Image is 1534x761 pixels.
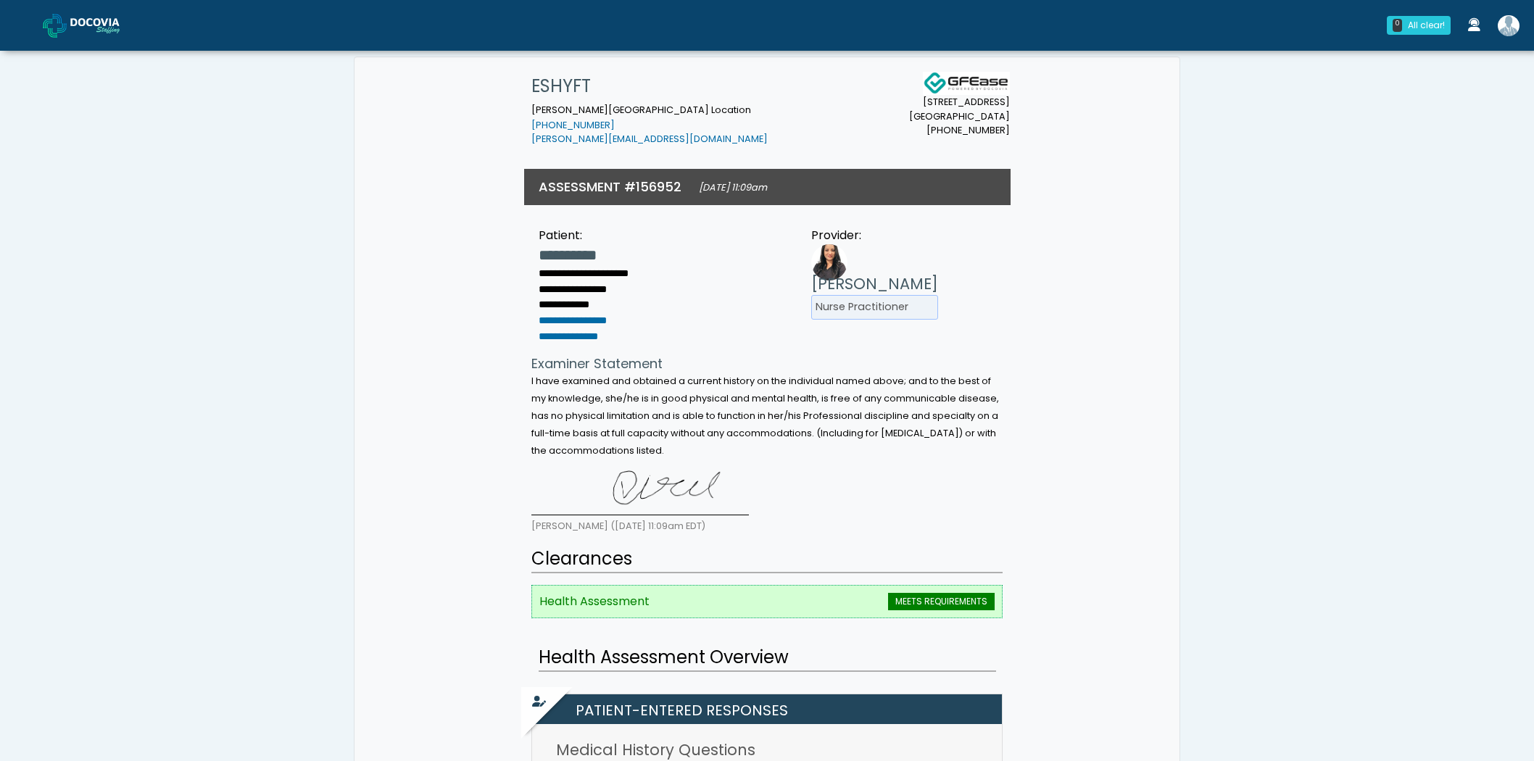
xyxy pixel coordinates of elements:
[70,18,143,33] img: Docovia
[531,72,768,101] h1: ESHYFT
[539,227,629,244] div: Patient:
[531,119,615,131] a: [PHONE_NUMBER]
[1378,10,1459,41] a: 0 All clear!
[1408,19,1445,32] div: All clear!
[539,694,1002,724] h2: Patient-entered Responses
[1498,15,1520,36] img: Shakerra Crippen
[539,178,681,196] h3: ASSESSMENT #156952
[811,227,938,244] div: Provider:
[531,520,705,532] small: [PERSON_NAME] ([DATE] 11:09am EDT)
[888,593,995,610] span: MEETS REQUIREMENTS
[531,356,1003,372] h4: Examiner Statement
[811,295,938,320] li: Nurse Practitioner
[699,181,767,194] small: [DATE] 11:09am
[531,133,768,145] a: [PERSON_NAME][EMAIL_ADDRESS][DOMAIN_NAME]
[43,1,143,49] a: Docovia
[923,72,1010,95] img: Docovia Staffing Logo
[531,104,768,146] small: [PERSON_NAME][GEOGRAPHIC_DATA] Location
[531,585,1003,618] li: Health Assessment
[811,273,938,295] h3: [PERSON_NAME]
[909,95,1010,137] small: [STREET_ADDRESS] [GEOGRAPHIC_DATA] [PHONE_NUMBER]
[1393,19,1402,32] div: 0
[531,546,1003,573] h2: Clearances
[43,14,67,38] img: Docovia
[539,644,996,672] h2: Health Assessment Overview
[811,244,847,280] img: Provider image
[531,465,749,515] img: GVkyNAgAABAgQIECBAgAABAgQIECAQF3AuxgegPgECBAgQIECAAAECBAgQIECAAIFXwLn4yskRIECAAAECBAgQIECAAAECBAg...
[531,375,999,457] small: I have examined and obtained a current history on the individual named above; and to the best of ...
